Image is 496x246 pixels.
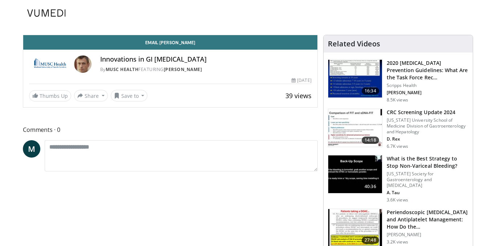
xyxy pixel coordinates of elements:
[387,239,408,245] p: 3.2K views
[362,137,379,144] span: 14:18
[387,59,468,81] h3: 2020 Colon Cancer Prevention Guidelines: What Are the Task Force Recommendations for Screening? D...
[328,59,468,103] a: 16:34 2020 [MEDICAL_DATA] Prevention Guidelines: What Are the Task Force Rec… Scripps Health [PER...
[164,66,202,72] a: [PERSON_NAME]
[328,60,382,97] img: 1ac37fbe-7b52-4c81-8c6c-a0dd688d0102.150x105_q85_crop-smart_upscale.jpg
[27,9,66,17] img: VuMedi Logo
[362,237,379,244] span: 27:48
[285,91,312,100] span: 39 views
[362,87,379,95] span: 16:34
[29,90,71,101] a: Thumbs Up
[387,209,468,230] h3: Periendoscopic Anticoagulant and Antiplatelet Management: How Do the 2022 ACG/CAG Guidelines Info...
[387,171,468,188] p: [US_STATE] Society for Gastroenterology and [MEDICAL_DATA]
[387,155,468,170] h3: What is the Best Strategy to Stop Non-Variceal Bleeding?
[387,109,468,116] h3: CRC Screening Update 2024
[328,109,468,149] a: 14:18 CRC Screening Update 2024 [US_STATE] University School of Medicine Division of Gastroentero...
[387,117,468,135] p: [US_STATE] University School of Medicine Division of Gastroenterology and Hepatology
[74,90,108,101] button: Share
[387,143,408,149] p: 6.7K views
[23,140,40,158] a: M
[100,66,312,73] div: By FEATURING
[387,232,468,238] p: [PERSON_NAME]
[387,197,408,203] p: 3.6K views
[328,155,468,203] a: 40:36 What is the Best Strategy to Stop Non-Variceal Bleeding? [US_STATE] Society for Gastroenter...
[100,55,312,63] h4: Innovations in GI [MEDICAL_DATA]
[328,155,382,193] img: e6626c8c-8213-4553-a5ed-5161c846d23b.150x105_q85_crop-smart_upscale.jpg
[387,83,468,88] p: Scripps Health
[111,90,148,101] button: Save to
[362,183,379,190] span: 40:36
[74,55,92,73] img: Avatar
[328,39,380,48] h4: Related Videos
[387,190,468,196] p: Andy Tau
[23,125,318,134] span: Comments 0
[328,109,382,147] img: 91500494-a7c6-4302-a3df-6280f031e251.150x105_q85_crop-smart_upscale.jpg
[29,55,71,73] img: MUSC Health
[23,35,317,50] a: Email [PERSON_NAME]
[292,77,311,84] div: [DATE]
[387,90,468,96] p: Walter J. Coyle
[387,97,408,103] p: 8.5K views
[106,66,139,72] a: MUSC Health
[387,136,468,142] p: Douglas Rex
